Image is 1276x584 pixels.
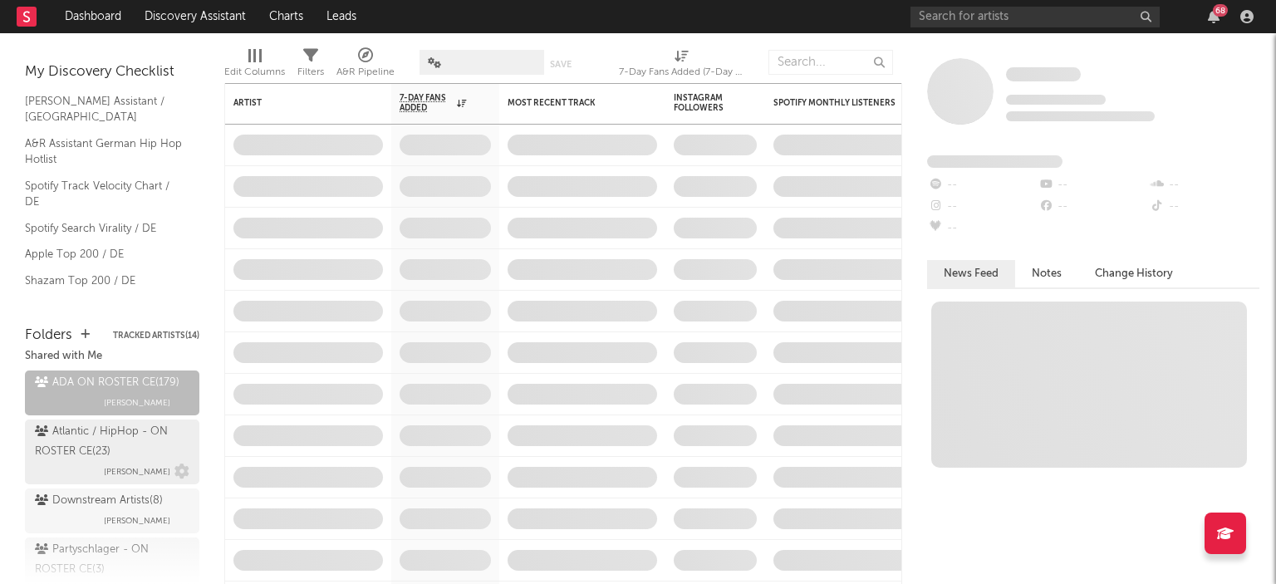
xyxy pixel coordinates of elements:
[35,491,163,511] div: Downstream Artists ( 8 )
[1015,260,1078,287] button: Notes
[25,346,199,366] div: Shared with Me
[1006,67,1081,81] span: Some Artist
[927,196,1038,218] div: --
[474,95,491,111] button: Filter by 7-Day Fans Added
[25,92,183,126] a: [PERSON_NAME] Assistant / [GEOGRAPHIC_DATA]
[550,60,572,69] button: Save
[740,95,757,111] button: Filter by Instagram Followers
[113,331,199,340] button: Tracked Artists(14)
[35,422,185,462] div: Atlantic / HipHop - ON ROSTER CE ( 23 )
[35,373,179,393] div: ADA ON ROSTER CE ( 179 )
[640,95,657,111] button: Filter by Most Recent Track
[927,174,1038,196] div: --
[25,177,183,211] a: Spotify Track Velocity Chart / DE
[336,62,395,82] div: A&R Pipeline
[25,488,199,533] a: Downstream Artists(8)[PERSON_NAME]
[400,93,453,113] span: 7-Day Fans Added
[297,42,324,90] div: Filters
[104,511,170,531] span: [PERSON_NAME]
[927,155,1063,168] span: Fans Added by Platform
[25,245,183,263] a: Apple Top 200 / DE
[25,62,199,82] div: My Discovery Checklist
[1006,66,1081,83] a: Some Artist
[25,420,199,484] a: Atlantic / HipHop - ON ROSTER CE(23)[PERSON_NAME]
[25,326,72,346] div: Folders
[1038,196,1148,218] div: --
[224,42,285,90] div: Edit Columns
[297,62,324,82] div: Filters
[1078,260,1190,287] button: Change History
[927,260,1015,287] button: News Feed
[25,272,183,290] a: Shazam Top 200 / DE
[927,218,1038,239] div: --
[233,98,358,108] div: Artist
[768,50,893,75] input: Search...
[104,462,170,482] span: [PERSON_NAME]
[773,98,898,108] div: Spotify Monthly Listeners
[35,540,185,580] div: Partyschlager - ON ROSTER CE ( 3 )
[25,135,183,169] a: A&R Assistant German Hip Hop Hotlist
[336,42,395,90] div: A&R Pipeline
[25,371,199,415] a: ADA ON ROSTER CE(179)[PERSON_NAME]
[1149,196,1259,218] div: --
[1149,174,1259,196] div: --
[1006,95,1106,105] span: Tracking Since: [DATE]
[1038,174,1148,196] div: --
[224,62,285,82] div: Edit Columns
[366,95,383,111] button: Filter by Artist
[1208,10,1220,23] button: 68
[1213,4,1228,17] div: 68
[674,93,732,113] div: Instagram Followers
[910,7,1160,27] input: Search for artists
[1006,111,1155,121] span: 0 fans last week
[25,219,183,238] a: Spotify Search Virality / DE
[104,393,170,413] span: [PERSON_NAME]
[619,62,744,82] div: 7-Day Fans Added (7-Day Fans Added)
[619,42,744,90] div: 7-Day Fans Added (7-Day Fans Added)
[508,98,632,108] div: Most Recent Track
